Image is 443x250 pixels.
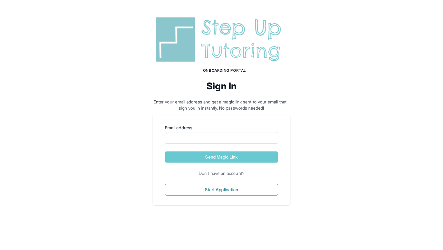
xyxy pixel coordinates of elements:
[153,80,290,91] h2: Sign In
[159,68,290,73] h1: Onboarding Portal
[165,184,278,196] button: Start Application
[165,125,278,131] label: Email address
[153,99,290,111] p: Enter your email address and get a magic link sent to your email that'll sign you in instantly. N...
[165,151,278,163] button: Send Magic Link
[196,170,247,176] span: Don't have an account?
[153,15,290,64] img: Step Up Tutoring horizontal logo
